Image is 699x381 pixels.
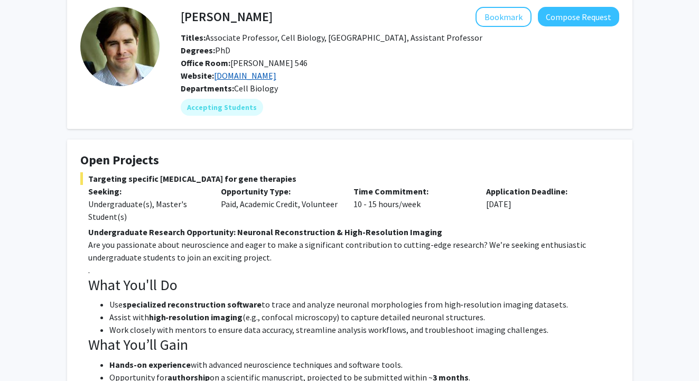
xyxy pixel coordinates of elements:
[80,172,619,185] span: Targeting specific [MEDICAL_DATA] for gene therapies
[181,45,230,55] span: PhD
[346,185,478,223] div: 10 - 15 hours/week
[88,264,619,276] p: .
[234,83,278,94] span: Cell Biology
[538,7,619,26] button: Compose Request to Matt Rowan
[8,333,45,373] iframe: Chat
[109,298,619,311] li: Use to trace and analyze neuronal morphologies from high‐resolution imaging datasets.
[476,7,532,27] button: Add Matt Rowan to Bookmarks
[181,58,307,68] span: [PERSON_NAME] 546
[88,336,619,354] h3: What You’ll Gain
[88,198,205,223] div: Undergraduate(s), Master's Student(s)
[181,58,230,68] b: Office Room:
[109,311,619,323] li: Assist with (e.g., confocal microscopy) to capture detailed neuronal structures.
[80,7,160,86] img: Profile Picture
[486,185,603,198] p: Application Deadline:
[109,323,619,336] li: Work closely with mentors to ensure data accuracy, streamline analysis workflows, and troubleshoo...
[181,99,263,116] mat-chip: Accepting Students
[478,185,611,223] div: [DATE]
[181,32,482,43] span: Associate Professor, Cell Biology, [GEOGRAPHIC_DATA], Assistant Professor
[181,32,206,43] b: Titles:
[88,227,442,237] strong: Undergraduate Research Opportunity: Neuronal Reconstruction & High-Resolution Imaging
[181,70,214,81] b: Website:
[214,70,276,81] a: Opens in a new tab
[181,83,234,94] b: Departments:
[109,358,619,371] li: with advanced neuroscience techniques and software tools.
[149,312,243,322] strong: high‐resolution imaging
[123,299,262,310] strong: specialized reconstruction software
[181,7,273,26] h4: [PERSON_NAME]
[88,276,619,294] h3: What You'll Do
[221,185,338,198] p: Opportunity Type:
[109,359,191,370] strong: Hands-on experience
[181,45,215,55] b: Degrees:
[88,238,619,264] p: Are you passionate about neuroscience and eager to make a significant contribution to cutting-edg...
[353,185,470,198] p: Time Commitment:
[213,185,346,223] div: Paid, Academic Credit, Volunteer
[80,153,619,168] h4: Open Projects
[88,185,205,198] p: Seeking:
